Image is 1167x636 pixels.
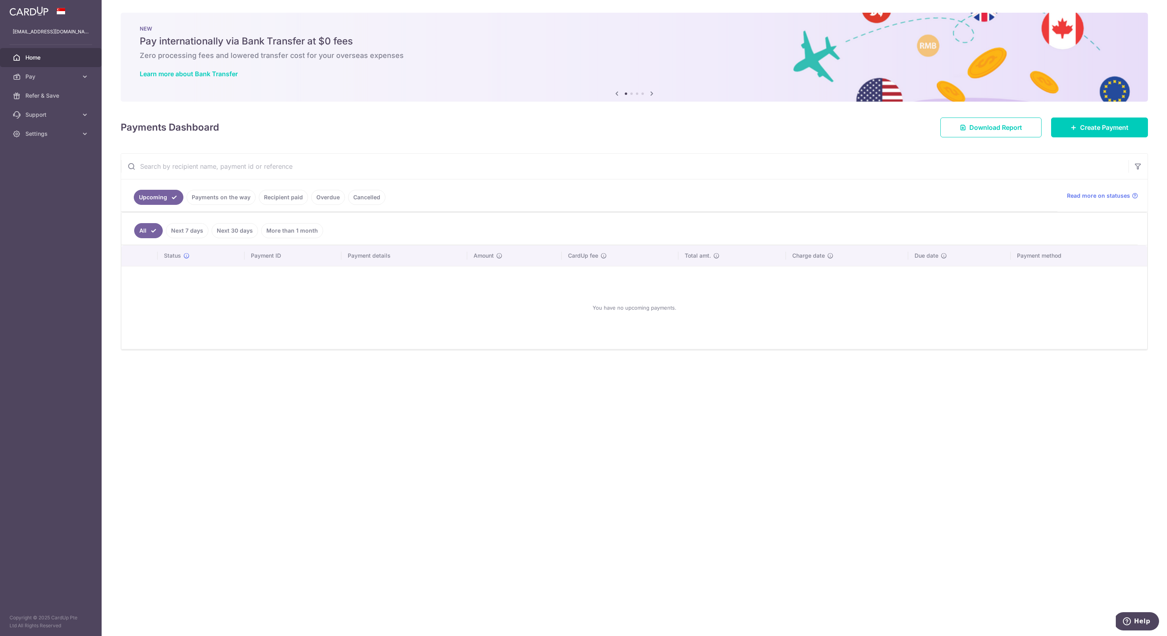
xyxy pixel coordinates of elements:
span: Refer & Save [25,92,78,100]
img: Bank transfer banner [121,13,1148,102]
span: Home [25,54,78,62]
a: Download Report [940,118,1042,137]
th: Payment details [341,245,467,266]
th: Payment ID [245,245,341,266]
span: Read more on statuses [1067,192,1130,200]
span: Amount [474,252,494,260]
span: Download Report [969,123,1022,132]
span: Create Payment [1080,123,1128,132]
a: Read more on statuses [1067,192,1138,200]
input: Search by recipient name, payment id or reference [121,154,1128,179]
span: Settings [25,130,78,138]
a: Next 7 days [166,223,208,238]
span: CardUp fee [568,252,598,260]
iframe: Opens a widget where you can find more information [1116,612,1159,632]
span: Due date [915,252,938,260]
a: Upcoming [134,190,183,205]
a: All [134,223,163,238]
a: Cancelled [348,190,385,205]
a: Payments on the way [187,190,256,205]
a: Overdue [311,190,345,205]
a: More than 1 month [261,223,323,238]
h5: Pay internationally via Bank Transfer at $0 fees [140,35,1129,48]
div: You have no upcoming payments. [131,273,1138,343]
span: Support [25,111,78,119]
a: Recipient paid [259,190,308,205]
a: Learn more about Bank Transfer [140,70,238,78]
p: [EMAIL_ADDRESS][DOMAIN_NAME] [13,28,89,36]
p: NEW [140,25,1129,32]
span: Charge date [792,252,825,260]
th: Payment method [1011,245,1147,266]
span: Pay [25,73,78,81]
a: Create Payment [1051,118,1148,137]
img: CardUp [10,6,48,16]
span: Total amt. [685,252,711,260]
a: Next 30 days [212,223,258,238]
span: Status [164,252,181,260]
h4: Payments Dashboard [121,120,219,135]
h6: Zero processing fees and lowered transfer cost for your overseas expenses [140,51,1129,60]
